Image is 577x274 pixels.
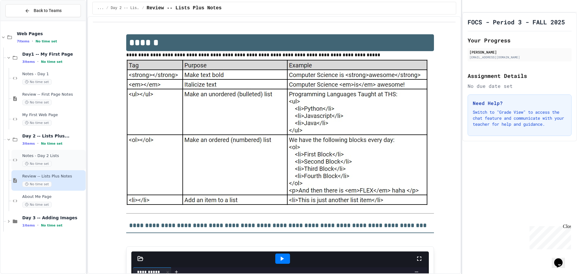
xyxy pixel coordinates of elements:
[468,72,572,80] h2: Assignment Details
[468,18,565,26] h1: FOCS - Period 3 - FALL 2025
[468,82,572,90] div: No due date set
[37,141,38,146] span: •
[106,6,108,11] span: /
[22,133,84,139] span: Day 2 -- Lists Plus...
[22,181,52,187] span: No time set
[552,250,571,268] iframe: chat widget
[111,6,140,11] span: Day 2 -- Lists Plus...
[41,142,63,146] span: No time set
[473,100,566,107] h3: Need Help?
[41,223,63,227] span: No time set
[35,39,57,43] span: No time set
[22,79,52,85] span: No time set
[469,49,570,55] div: [PERSON_NAME]
[37,223,38,228] span: •
[22,60,35,64] span: 3 items
[22,100,52,105] span: No time set
[22,120,52,126] span: No time set
[22,223,35,227] span: 1 items
[22,72,84,77] span: Notes - Day 1
[17,39,29,43] span: 7 items
[22,194,84,199] span: About Me Page
[41,60,63,64] span: No time set
[22,202,52,208] span: No time set
[5,4,81,17] button: Back to Teams
[22,174,84,179] span: Review -- Lists Plus Notes
[37,59,38,64] span: •
[32,39,33,44] span: •
[22,161,52,167] span: No time set
[147,5,222,12] span: Review -- Lists Plus Notes
[22,112,84,118] span: My First Web Page
[22,92,84,97] span: Review -- First Page Notes
[22,51,84,57] span: Day1 -- My First Page
[22,153,84,159] span: Notes - Day 2 Lists
[34,8,62,14] span: Back to Teams
[468,36,572,45] h2: Your Progress
[22,142,35,146] span: 3 items
[469,55,570,60] div: [EMAIL_ADDRESS][DOMAIN_NAME]
[22,215,84,220] span: Day 3 -- Adding Images
[97,6,104,11] span: ...
[2,2,41,38] div: Chat with us now!Close
[527,224,571,249] iframe: chat widget
[142,6,144,11] span: /
[473,109,566,127] p: Switch to "Grade View" to access the chat feature and communicate with your teacher for help and ...
[17,31,84,36] span: Web Pages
